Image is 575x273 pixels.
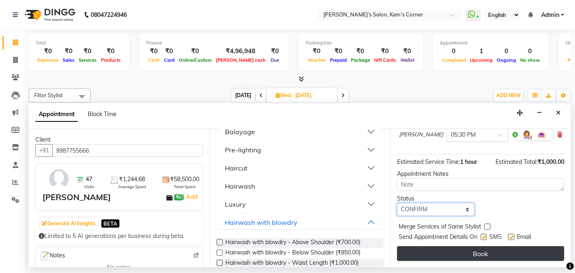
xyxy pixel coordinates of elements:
span: Cash [146,57,162,63]
button: Haircut [220,161,381,175]
div: ₹0 [177,47,214,56]
div: Haircut [225,163,248,173]
button: Pre-lighting [220,142,381,157]
div: 1 [468,47,495,56]
span: Estimated Service Time: [397,158,460,166]
div: 0 [495,47,518,56]
div: Pre-lighting [225,145,261,155]
div: ₹0 [372,47,398,56]
a: Add [185,192,199,202]
span: Completed [440,57,468,63]
div: Balayage [225,127,255,137]
span: Expenses [35,57,61,63]
span: Due [269,57,281,63]
button: Book [397,246,564,261]
span: Online/Custom [177,57,214,63]
div: ₹0 [99,47,123,56]
span: Filter Stylist [34,92,63,98]
div: ₹4,96,948 [214,47,268,56]
div: Limited to 5 AI generations per business during beta. [39,232,200,240]
div: Total [35,40,123,47]
div: Hairwash with blowdry [225,217,297,227]
span: Hairwash with blowdry - Below Shoulder (₹850.00) [225,248,361,259]
input: Search by Name/Mobile/Email/Code [52,144,203,157]
div: 0 [518,47,542,56]
span: Upcoming [468,57,495,63]
span: Hairwash with blowdry - Waist Length (₹1,000.00) [225,259,359,269]
span: Ongoing [495,57,518,63]
span: Send Appointment Details On [399,233,477,243]
div: 0 [440,47,468,56]
span: Email [517,233,531,243]
div: ₹0 [349,47,372,56]
button: Hairwash [220,179,381,194]
button: Close [552,107,564,119]
span: Wallet [398,57,416,63]
button: Luxury [220,197,381,212]
span: Services [77,57,99,63]
span: Admin [541,11,559,19]
span: ₹58,500.00 [170,175,199,184]
span: SMS [489,233,502,243]
span: Prepaid [328,57,349,63]
div: ₹0 [328,47,349,56]
div: ₹0 [77,47,99,56]
span: Card [162,57,177,63]
input: 2025-09-03 [293,89,334,102]
span: Products [99,57,123,63]
span: ₹1,000.00 [538,158,564,166]
div: Status [397,194,474,203]
img: avatar [47,167,71,191]
span: Total Spent [174,184,196,190]
div: ₹0 [398,47,416,56]
div: ₹0 [162,47,177,56]
div: Redemption [306,40,416,47]
span: 1 hour [460,158,477,166]
span: Voucher [306,57,328,63]
div: Luxury [225,199,246,209]
span: Visits [84,184,94,190]
img: Hairdresser.png [522,130,532,140]
div: Finance [146,40,282,47]
button: Generate AI Insights [40,218,97,229]
span: No notes [107,263,131,272]
span: Merge Services of Same Stylist [399,222,481,233]
span: 47 [86,175,92,184]
div: ₹0 [306,47,328,56]
span: ₹1,244.68 [119,175,145,184]
span: BETA [101,219,119,227]
div: ₹0 [35,47,61,56]
b: 08047224946 [91,3,127,26]
button: Hairwash with blowdry [220,215,381,230]
img: Interior.png [537,130,547,140]
div: Appointment [440,40,542,47]
span: [PERSON_NAME] cash [214,57,268,63]
img: logo [21,3,77,26]
span: Gift Cards [372,57,398,63]
span: Estimated Total: [496,158,538,166]
span: Sales [61,57,77,63]
span: Package [349,57,372,63]
span: Appointment [35,107,78,122]
span: No show [518,57,542,63]
div: ₹0 [146,47,162,56]
span: Block Time [88,110,117,118]
button: Balayage [220,124,381,139]
div: ₹0 [268,47,282,56]
button: +91 [35,144,53,157]
span: ₹0 [174,194,183,201]
div: Appointment Notes [397,170,564,178]
span: Average Spent [118,184,146,190]
span: [DATE] [232,89,255,102]
div: [PERSON_NAME] [42,191,111,203]
div: ₹0 [61,47,77,56]
div: Hairwash [225,181,255,191]
span: Hairwash with blowdry - Above Shoulder (₹700.00) [225,238,361,248]
div: Client [35,135,203,144]
span: Wed [273,92,293,98]
span: ADD NEW [496,92,521,98]
span: [PERSON_NAME] [399,131,443,139]
button: ADD NEW [494,90,523,101]
span: Notes [39,251,65,261]
span: | [183,192,199,202]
